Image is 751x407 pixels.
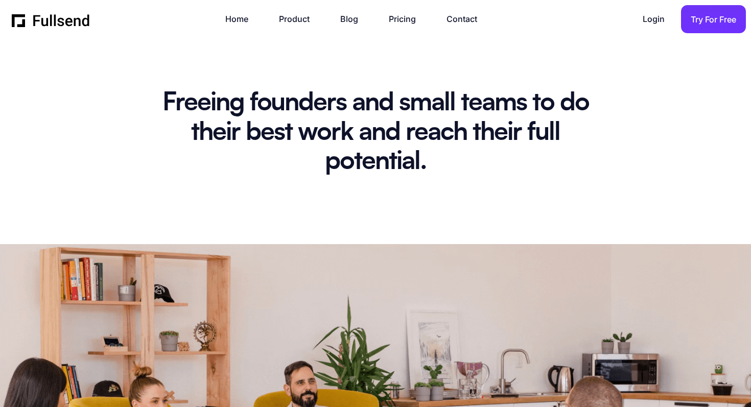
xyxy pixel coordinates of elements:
a: Pricing [389,12,426,26]
a: Blog [340,12,368,26]
div: Try For Free [691,13,736,27]
a: Contact [447,12,487,26]
a: Login [643,12,675,26]
a: Try For Free [681,5,746,33]
a: home [12,12,90,27]
h1: Freeing founders and small teams to do their best work and reach their full potential. [161,88,590,177]
a: Home [225,12,259,26]
a: Product [279,12,320,26]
